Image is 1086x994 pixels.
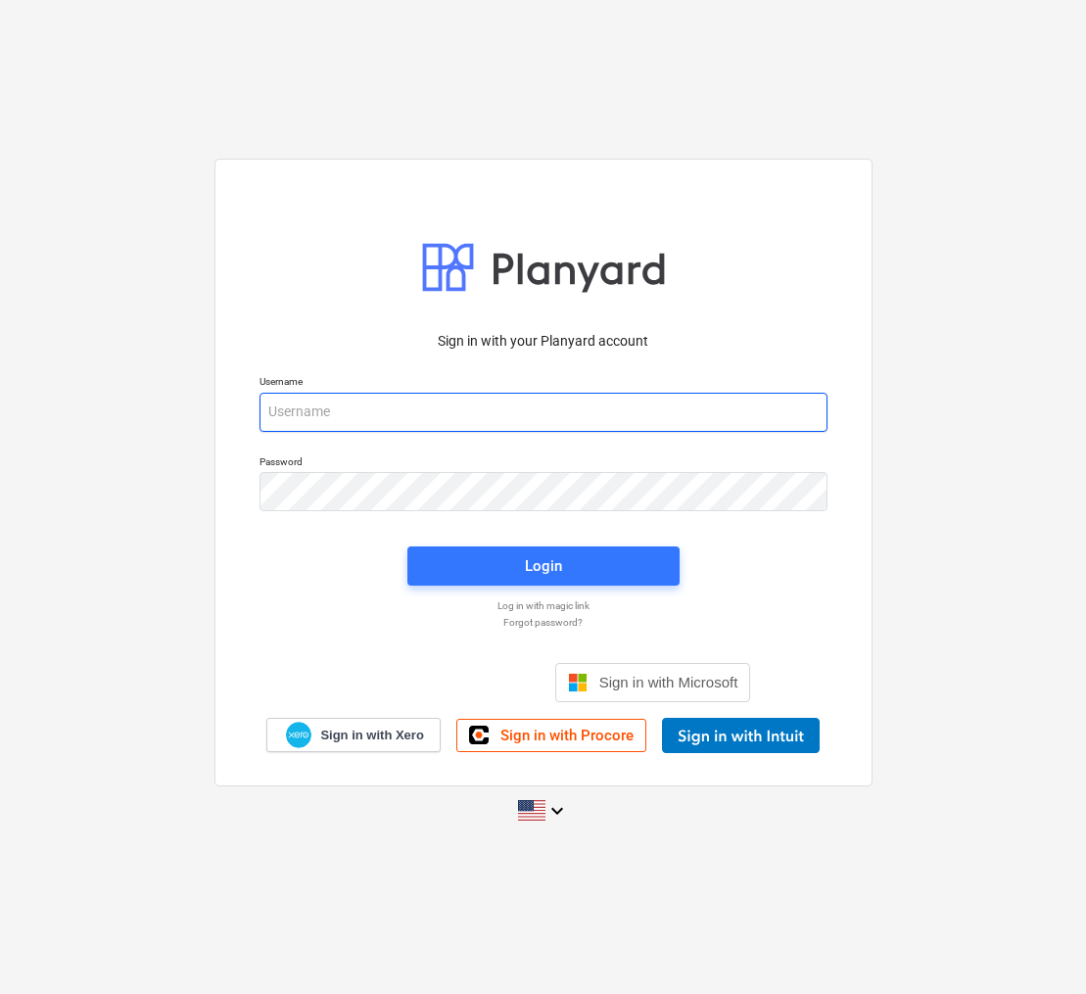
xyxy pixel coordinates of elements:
iframe: Sign in with Google Button [326,661,549,704]
a: Sign in with Xero [266,718,441,752]
img: Microsoft logo [568,673,588,692]
a: Forgot password? [250,616,837,629]
img: Xero logo [286,722,311,748]
button: Login [407,546,680,586]
p: Password [260,455,827,472]
input: Username [260,393,827,432]
p: Username [260,375,827,392]
span: Sign in with Microsoft [599,674,738,690]
div: Login [525,553,562,579]
p: Sign in with your Planyard account [260,331,827,352]
a: Log in with magic link [250,599,837,612]
i: keyboard_arrow_down [545,799,569,823]
span: Sign in with Procore [500,727,634,744]
span: Sign in with Xero [320,727,423,744]
a: Sign in with Procore [456,719,646,752]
